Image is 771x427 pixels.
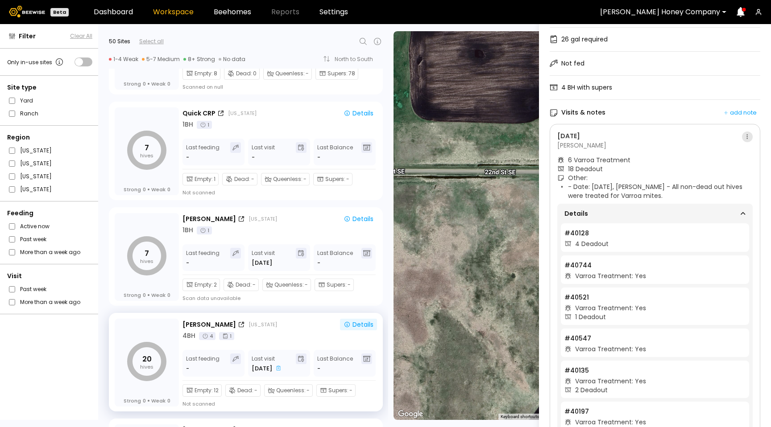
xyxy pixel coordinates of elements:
[344,321,373,328] div: Details
[145,143,149,153] tspan: 7
[327,70,348,78] span: Supers :
[254,386,257,394] span: -
[182,400,215,407] div: Not scanned
[340,319,377,330] button: Details
[575,377,646,386] div: Varroa Treatment: Yes
[214,386,219,394] span: 12
[249,321,277,328] div: [US_STATE]
[237,386,253,394] span: Dead :
[182,109,216,118] div: Quick CRP
[575,239,609,248] div: 4 Deadout
[20,222,50,231] label: Active now
[139,37,164,45] div: Select all
[199,332,216,340] div: 4
[724,109,757,117] div: add note
[145,248,149,259] tspan: 7
[568,173,588,182] span: Other:
[142,354,152,364] tspan: 20
[20,234,46,244] label: Past week
[564,207,746,220] div: Details
[109,37,130,45] div: 50 Sites
[564,334,591,343] span: # 40547
[197,121,212,129] div: 1
[167,398,170,404] span: 0
[328,386,348,394] span: Supers :
[167,292,170,298] span: 0
[396,408,425,420] a: Open this area in Google Maps (opens a new window)
[20,109,38,118] label: Ranch
[153,8,194,16] a: Workspace
[7,209,92,218] div: Feeding
[186,153,190,162] div: -
[182,189,215,196] div: Not scanned
[557,131,742,150] div: [PERSON_NAME]
[317,364,320,373] span: -
[305,281,308,289] span: -
[344,216,373,222] div: Details
[109,56,138,63] div: 1-4 Weak
[575,304,646,312] div: Varroa Treatment: Yes
[340,213,377,225] button: Details
[252,364,272,373] span: [DATE]
[20,159,52,168] label: [US_STATE]
[561,35,608,44] div: 26 gal required
[228,110,257,117] div: [US_STATE]
[124,81,170,87] div: Strong Weak
[140,258,153,265] tspan: hives
[317,248,353,267] div: Last Balance
[7,83,92,92] div: Site type
[501,414,539,420] button: Keyboard shortcuts
[346,175,349,183] span: -
[564,207,655,220] span: Details
[564,366,589,375] span: # 40135
[183,56,215,63] div: 8+ Strong
[94,8,133,16] a: Dashboard
[317,353,353,373] div: Last Balance
[186,353,220,373] div: Last feeding
[252,259,272,267] span: [DATE]
[9,6,45,17] img: Beewise logo
[564,407,589,416] span: # 40197
[214,175,216,183] span: 1
[276,386,306,394] span: Queenless :
[140,152,153,159] tspan: hives
[50,8,69,16] div: Beta
[275,70,305,78] span: Queenless :
[195,281,213,289] span: Empty :
[575,418,646,427] div: Varroa Treatment: Yes
[20,284,46,294] label: Past week
[186,364,190,373] div: -
[124,398,170,404] div: Strong Weak
[182,214,236,224] div: [PERSON_NAME]
[564,229,589,238] span: # 40128
[182,331,195,341] div: 4 BH
[325,175,345,183] span: Supers :
[274,281,304,289] span: Queenless :
[7,57,65,67] div: Only in-use sites
[182,120,193,129] div: 1 BH
[348,281,351,289] span: -
[167,81,170,87] span: 0
[20,172,52,181] label: [US_STATE]
[7,133,92,142] div: Region
[20,146,52,155] label: [US_STATE]
[561,83,612,92] div: 4 BH with supers
[252,248,275,267] div: Last visit
[182,295,240,302] div: Scan data unavailable
[182,226,193,235] div: 1 BH
[140,363,153,370] tspan: hives
[575,271,646,280] div: Varroa Treatment: Yes
[319,8,348,16] a: Settings
[124,292,170,298] div: Strong Weak
[575,312,606,321] div: 1 Deadout
[214,70,217,78] span: 8
[20,96,33,105] label: Yard
[143,292,146,298] span: 0
[327,281,347,289] span: Supers :
[236,281,252,289] span: Dead :
[396,408,425,420] img: Google
[182,83,223,90] div: Scanned on null
[70,32,92,40] button: Clear All
[306,70,309,78] span: -
[557,131,742,141] div: [DATE]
